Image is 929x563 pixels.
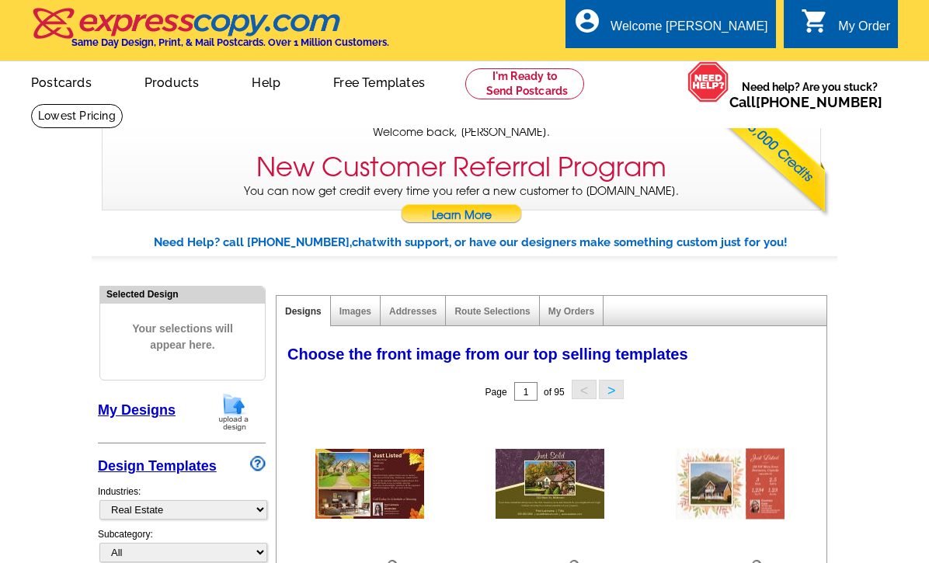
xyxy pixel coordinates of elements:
[214,392,254,432] img: upload-design
[572,380,597,399] button: <
[687,61,729,103] img: help
[838,19,890,41] div: My Order
[287,346,688,363] span: Choose the front image from our top selling templates
[729,94,882,110] span: Call
[154,234,837,252] div: Need Help? call [PHONE_NUMBER], with support, or have our designers make something custom just fo...
[496,449,604,519] img: JS Harvest
[120,63,224,99] a: Products
[98,477,266,527] div: Industries:
[352,235,377,249] span: chat
[98,458,217,474] a: Design Templates
[256,151,666,183] h3: New Customer Referral Program
[400,204,523,228] a: Learn More
[308,63,450,99] a: Free Templates
[339,306,371,317] a: Images
[227,63,305,99] a: Help
[373,124,550,141] span: Welcome back, [PERSON_NAME].
[98,402,176,418] a: My Designs
[100,287,265,301] div: Selected Design
[599,380,624,399] button: >
[729,79,890,110] span: Need help? Are you stuck?
[6,63,117,99] a: Postcards
[454,306,530,317] a: Route Selections
[485,387,507,398] span: Page
[676,449,785,520] img: One Pic Fall
[31,19,389,48] a: Same Day Design, Print, & Mail Postcards. Over 1 Million Customers.
[250,456,266,471] img: design-wizard-help-icon.png
[801,17,890,36] a: shopping_cart My Order
[548,306,594,317] a: My Orders
[801,7,829,35] i: shopping_cart
[315,449,424,519] img: JL Leaves
[71,36,389,48] h4: Same Day Design, Print, & Mail Postcards. Over 1 Million Customers.
[544,387,565,398] span: of 95
[756,94,882,110] a: [PHONE_NUMBER]
[103,183,820,228] p: You can now get credit every time you refer a new customer to [DOMAIN_NAME].
[611,19,767,41] div: Welcome [PERSON_NAME]
[112,305,253,369] span: Your selections will appear here.
[389,306,437,317] a: Addresses
[573,7,601,35] i: account_circle
[285,306,322,317] a: Designs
